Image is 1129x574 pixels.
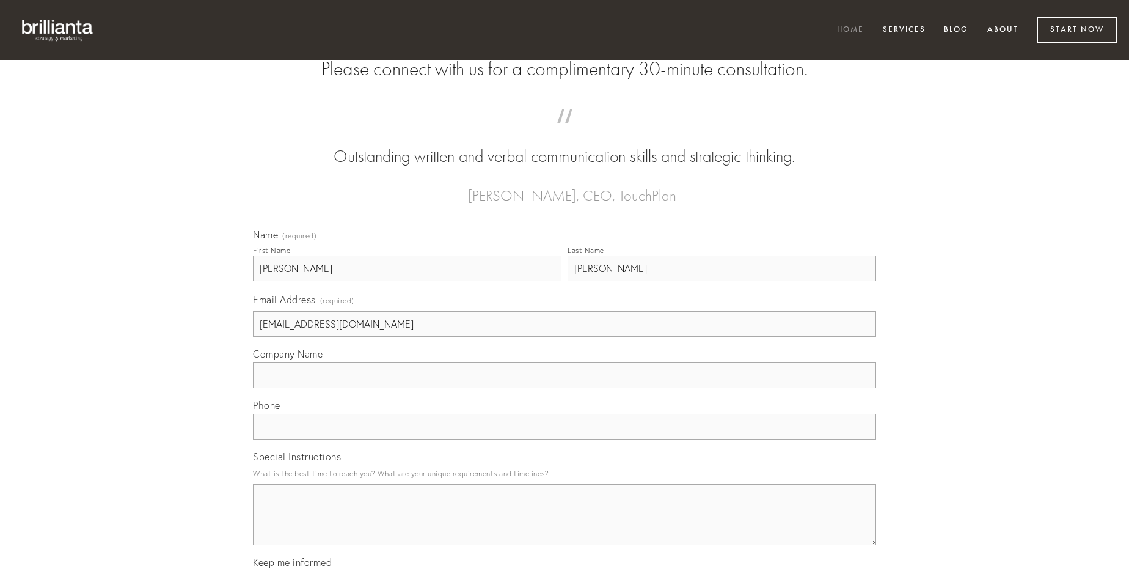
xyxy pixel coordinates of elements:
[979,20,1026,40] a: About
[253,57,876,81] h2: Please connect with us for a complimentary 30-minute consultation.
[282,232,316,240] span: (required)
[1037,17,1117,43] a: Start Now
[272,169,857,208] figcaption: — [PERSON_NAME], CEO, TouchPlan
[829,20,872,40] a: Home
[253,465,876,482] p: What is the best time to reach you? What are your unique requirements and timelines?
[568,246,604,255] div: Last Name
[875,20,934,40] a: Services
[272,121,857,169] blockquote: Outstanding written and verbal communication skills and strategic thinking.
[253,293,316,306] span: Email Address
[253,451,341,463] span: Special Instructions
[272,121,857,145] span: “
[253,556,332,568] span: Keep me informed
[936,20,976,40] a: Blog
[320,292,354,309] span: (required)
[253,399,280,411] span: Phone
[253,348,323,360] span: Company Name
[253,229,278,241] span: Name
[12,12,104,48] img: brillianta - research, strategy, marketing
[253,246,290,255] div: First Name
